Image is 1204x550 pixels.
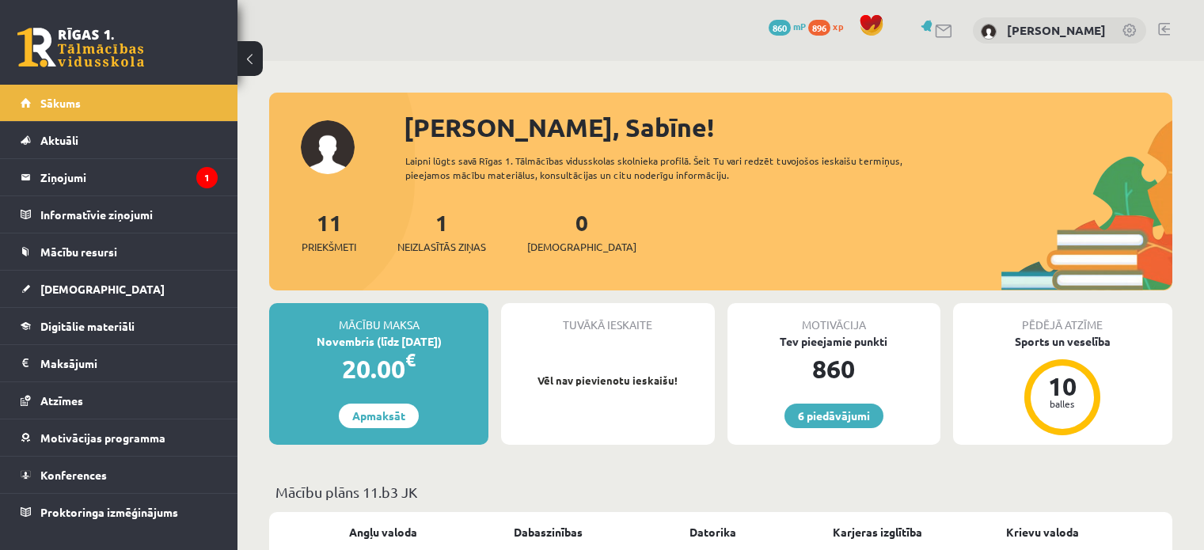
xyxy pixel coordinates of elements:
[40,245,117,259] span: Mācību resursi
[808,20,830,36] span: 896
[40,431,165,445] span: Motivācijas programma
[269,350,488,388] div: 20.00
[40,133,78,147] span: Aktuāli
[21,345,218,381] a: Maksājumi
[40,159,218,195] legend: Ziņojumi
[21,85,218,121] a: Sākums
[21,457,218,493] a: Konferences
[981,24,997,40] img: Sabīne Straupeniece
[40,319,135,333] span: Digitālie materiāli
[21,233,218,270] a: Mācību resursi
[40,282,165,296] span: [DEMOGRAPHIC_DATA]
[21,382,218,419] a: Atzīmes
[40,393,83,408] span: Atzīmes
[40,505,178,519] span: Proktoringa izmēģinājums
[40,345,218,381] legend: Maksājumi
[727,303,940,333] div: Motivācija
[769,20,806,32] a: 860 mP
[21,271,218,307] a: [DEMOGRAPHIC_DATA]
[21,196,218,233] a: Informatīvie ziņojumi
[349,524,417,541] a: Angļu valoda
[1006,524,1079,541] a: Krievu valoda
[1039,399,1086,408] div: balles
[302,239,356,255] span: Priekšmeti
[302,208,356,255] a: 11Priekšmeti
[21,419,218,456] a: Motivācijas programma
[953,333,1172,438] a: Sports un veselība 10 balles
[405,154,948,182] div: Laipni lūgts savā Rīgas 1. Tālmācības vidusskolas skolnieka profilā. Šeit Tu vari redzēt tuvojošo...
[269,333,488,350] div: Novembris (līdz [DATE])
[527,208,636,255] a: 0[DEMOGRAPHIC_DATA]
[953,303,1172,333] div: Pēdējā atzīme
[793,20,806,32] span: mP
[21,494,218,530] a: Proktoringa izmēģinājums
[404,108,1172,146] div: [PERSON_NAME], Sabīne!
[397,239,486,255] span: Neizlasītās ziņas
[275,481,1166,503] p: Mācību plāns 11.b3 JK
[40,96,81,110] span: Sākums
[21,159,218,195] a: Ziņojumi1
[784,404,883,428] a: 6 piedāvājumi
[196,167,218,188] i: 1
[808,20,851,32] a: 896 xp
[833,524,922,541] a: Karjeras izglītība
[405,348,416,371] span: €
[514,524,583,541] a: Dabaszinības
[689,524,736,541] a: Datorika
[1039,374,1086,399] div: 10
[509,373,706,389] p: Vēl nav pievienotu ieskaišu!
[397,208,486,255] a: 1Neizlasītās ziņas
[1007,22,1106,38] a: [PERSON_NAME]
[501,303,714,333] div: Tuvākā ieskaite
[527,239,636,255] span: [DEMOGRAPHIC_DATA]
[21,308,218,344] a: Digitālie materiāli
[769,20,791,36] span: 860
[833,20,843,32] span: xp
[269,303,488,333] div: Mācību maksa
[21,122,218,158] a: Aktuāli
[40,468,107,482] span: Konferences
[953,333,1172,350] div: Sports un veselība
[40,196,218,233] legend: Informatīvie ziņojumi
[727,333,940,350] div: Tev pieejamie punkti
[17,28,144,67] a: Rīgas 1. Tālmācības vidusskola
[727,350,940,388] div: 860
[339,404,419,428] a: Apmaksāt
